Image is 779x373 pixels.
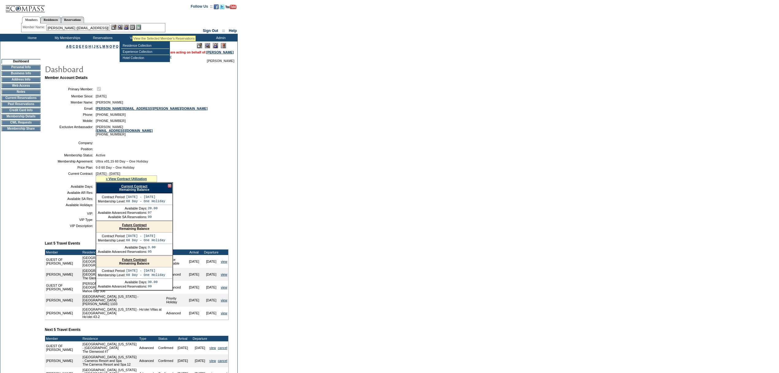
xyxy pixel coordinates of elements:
[148,215,158,219] td: 99
[45,294,82,307] td: [PERSON_NAME]
[45,336,80,341] td: Member
[174,336,191,341] td: Arrival
[94,45,95,48] a: J
[218,346,227,350] a: cancel
[133,37,195,40] div: View the Selected Member's Reservations
[197,43,202,48] img: Edit Mode
[96,45,99,48] a: K
[96,100,123,104] span: [PERSON_NAME]
[100,45,102,48] a: L
[126,273,165,277] td: 60 Day – One Holiday
[202,34,238,41] td: Admin
[2,108,40,113] td: Credit Card Info
[2,120,40,125] td: CWL Requests
[186,249,203,255] td: Arrival
[47,203,93,207] td: Available Holidays:
[92,45,93,48] a: I
[167,34,202,41] td: Reports
[82,354,138,367] td: [GEOGRAPHIC_DATA], [US_STATE] - Carneros Resort and Spa The Carneros Resort and Spa 12
[126,269,165,273] td: [DATE] - [DATE]
[148,250,156,253] td: 95
[82,336,138,341] td: Residence
[47,153,93,157] td: Membership Status:
[191,336,209,341] td: Departure
[82,307,165,320] td: [GEOGRAPHIC_DATA], [US_STATE] - Ho'olei Villas at [GEOGRAPHIC_DATA] Ho'olei 43-2
[47,119,93,123] td: Mobile:
[2,114,40,119] td: Membership Details
[98,245,147,249] td: Available Days:
[209,359,216,363] a: view
[45,354,80,367] td: [PERSON_NAME]
[157,336,174,341] td: Status
[76,45,78,48] a: D
[221,260,227,263] a: view
[221,285,227,289] a: view
[47,224,93,228] td: VIP Description:
[47,159,93,163] td: Membership Agreement:
[96,166,135,169] span: 0-0 60 Day – One Holiday
[40,17,61,23] a: Residences
[117,25,123,30] img: View
[165,268,186,281] td: Advanced
[205,43,210,48] img: View Mode
[98,211,147,214] td: Available Advanced Reservations:
[130,25,135,30] img: Reservations
[229,29,237,33] a: Help
[203,307,220,320] td: [DATE]
[120,34,167,41] td: Vacation Collection
[220,4,224,9] img: Follow us on Twitter
[186,294,203,307] td: [DATE]
[148,285,158,288] td: 99
[98,215,147,219] td: Available SA Reservations:
[121,55,169,61] td: Hotel Collection
[82,294,165,307] td: [GEOGRAPHIC_DATA], [US_STATE] - [GEOGRAPHIC_DATA] [PERSON_NAME] 1103
[186,307,203,320] td: [DATE]
[47,212,93,215] td: VIP:
[206,50,234,54] a: [PERSON_NAME]
[122,258,147,261] a: Future Contract
[191,341,209,354] td: [DATE]
[98,269,125,273] td: Contract Period:
[106,177,147,181] a: » View Contract Utilization
[98,195,125,199] td: Contract Period:
[174,341,191,354] td: [DATE]
[121,49,169,55] td: Experience Collection
[2,59,40,64] td: Dashboard
[148,211,158,214] td: 97
[220,6,224,10] a: Follow us on Twitter
[148,280,158,284] td: 30.00
[221,298,227,302] a: view
[82,249,165,255] td: Residence
[45,328,81,332] b: Next 5 Travel Events
[221,311,227,315] a: view
[82,45,84,48] a: F
[121,43,169,49] td: Residence Collection
[174,354,191,367] td: [DATE]
[96,125,153,136] span: [PERSON_NAME] [PHONE_NUMBER]
[96,256,172,267] div: Remaining Balance
[47,113,93,116] td: Phone:
[203,281,220,294] td: [DATE]
[61,17,84,23] a: Reservations
[148,245,156,249] td: 3.00
[47,166,93,169] td: Price Plan:
[47,191,93,194] td: Available AR Res:
[23,25,46,30] div: Member Name:
[186,268,203,281] td: [DATE]
[45,281,82,294] td: GUEST OF [PERSON_NAME]
[82,255,165,268] td: [GEOGRAPHIC_DATA], [GEOGRAPHIC_DATA] - [GEOGRAPHIC_DATA], [GEOGRAPHIC_DATA] [GEOGRAPHIC_DATA]
[225,6,236,10] a: Subscribe to our YouTube Channel
[126,234,165,238] td: [DATE] - [DATE]
[47,218,93,222] td: VIP Type:
[82,268,165,281] td: [GEOGRAPHIC_DATA], [US_STATE] - [GEOGRAPHIC_DATA] The Glenwood #6
[2,65,40,70] td: Personal Info
[2,77,40,82] td: Address Info
[47,100,93,104] td: Member Name:
[96,183,173,193] div: Remaining Balance
[72,45,75,48] a: C
[218,359,227,363] a: cancel
[191,4,213,11] td: Follow Us ::
[126,199,165,203] td: 60 Day – One Holiday
[96,94,106,98] span: [DATE]
[82,341,138,354] td: [GEOGRAPHIC_DATA], [US_STATE] - [GEOGRAPHIC_DATA] The Glenwood #7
